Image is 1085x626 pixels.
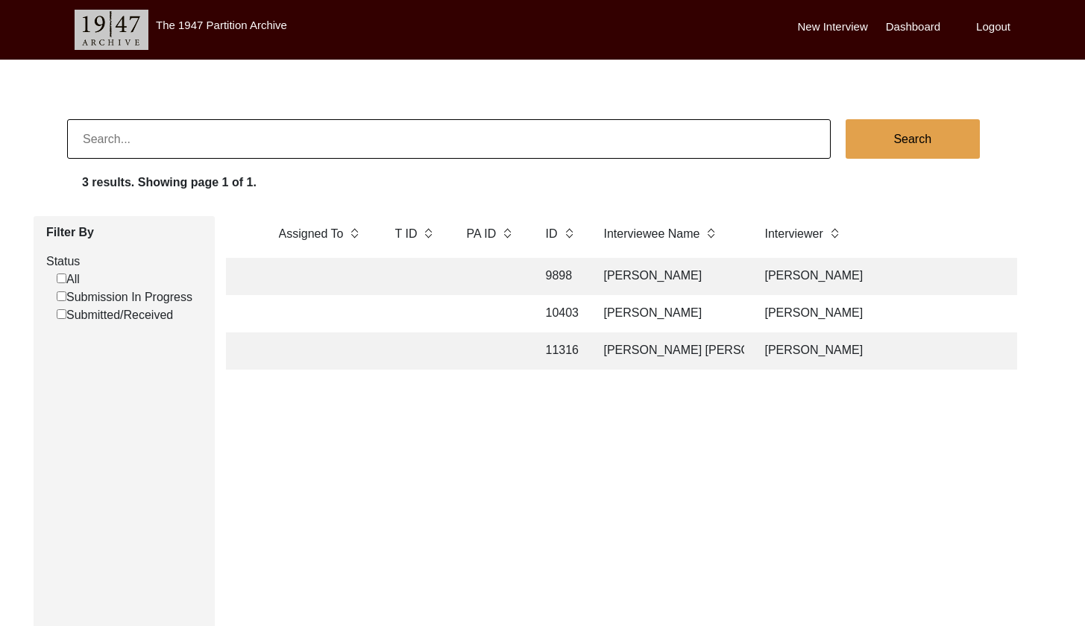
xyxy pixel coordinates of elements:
[537,332,583,370] td: 11316
[756,295,1017,332] td: [PERSON_NAME]
[279,225,344,243] label: Assigned To
[595,258,744,295] td: [PERSON_NAME]
[886,19,940,36] label: Dashboard
[395,225,418,243] label: T ID
[765,225,823,243] label: Interviewer
[67,119,831,159] input: Search...
[546,225,558,243] label: ID
[756,332,1017,370] td: [PERSON_NAME]
[537,295,583,332] td: 10403
[75,10,148,50] img: header-logo.png
[82,174,257,192] label: 3 results. Showing page 1 of 1.
[756,258,1017,295] td: [PERSON_NAME]
[57,271,80,288] label: All
[57,309,66,319] input: Submitted/Received
[604,225,700,243] label: Interviewee Name
[976,19,1010,36] label: Logout
[705,225,716,241] img: sort-button.png
[423,225,433,241] img: sort-button.png
[156,19,287,31] label: The 1947 Partition Archive
[798,19,868,36] label: New Interview
[564,225,574,241] img: sort-button.png
[502,225,512,241] img: sort-button.png
[46,224,204,241] label: Filter By
[57,291,66,301] input: Submission In Progress
[467,225,497,243] label: PA ID
[349,225,359,241] img: sort-button.png
[57,288,192,306] label: Submission In Progress
[846,119,980,159] button: Search
[595,332,744,370] td: [PERSON_NAME] [PERSON_NAME]
[57,306,173,324] label: Submitted/Received
[537,258,583,295] td: 9898
[595,295,744,332] td: [PERSON_NAME]
[57,274,66,283] input: All
[46,253,204,271] label: Status
[829,225,840,241] img: sort-button.png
